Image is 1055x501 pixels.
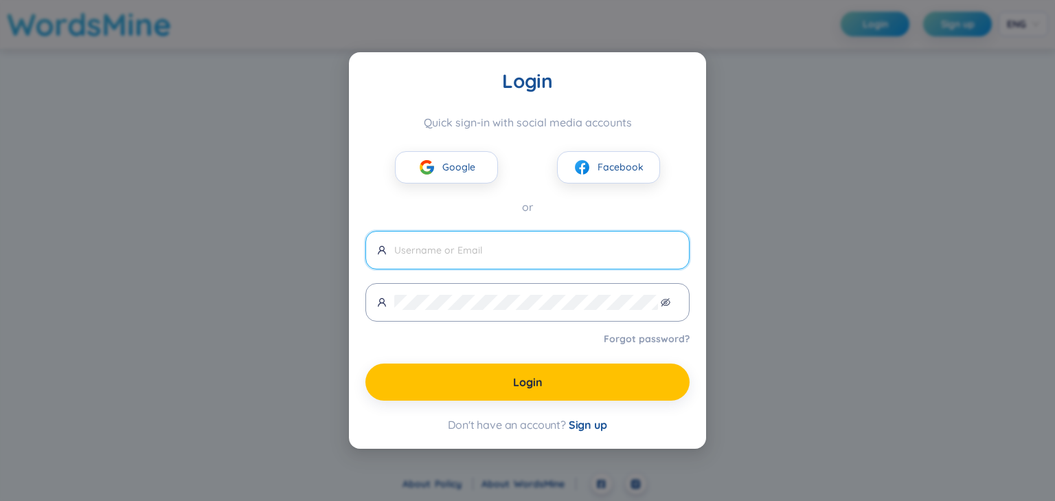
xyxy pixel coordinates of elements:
button: Login [365,364,690,401]
span: Sign up [569,418,607,432]
span: user [377,245,387,255]
button: facebookFacebook [557,151,660,183]
input: Username or Email [394,243,678,258]
span: Login [513,375,543,390]
div: Don't have an account? [365,417,690,432]
button: googleGoogle [395,151,498,183]
span: user [377,298,387,307]
span: Facebook [598,159,644,175]
a: Forgot password? [604,332,690,346]
div: Quick sign-in with social media accounts [365,115,690,129]
img: google [418,159,435,176]
div: or [365,199,690,216]
span: eye-invisible [661,298,670,307]
div: Login [365,69,690,93]
span: Google [442,159,475,175]
img: facebook [574,159,591,176]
